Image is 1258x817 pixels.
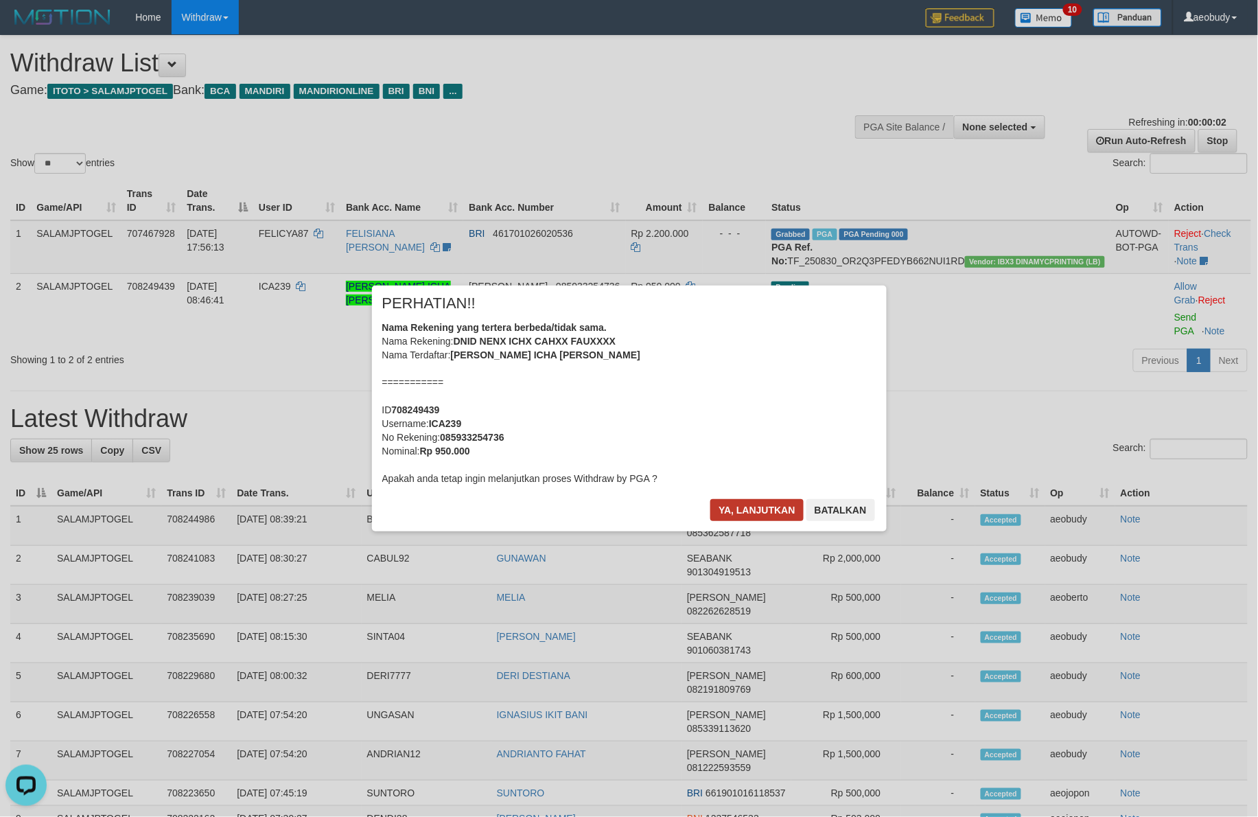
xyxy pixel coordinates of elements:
button: Ya, lanjutkan [710,499,804,521]
b: ICA239 [429,418,461,429]
b: [PERSON_NAME] ICHA [PERSON_NAME] [451,349,640,360]
button: Batalkan [806,499,875,521]
button: Open LiveChat chat widget [5,5,47,47]
span: PERHATIAN!! [382,297,476,310]
b: 708249439 [392,404,440,415]
div: Nama Rekening: Nama Terdaftar: =========== ID Username: No Rekening: Nominal: Apakah anda tetap i... [382,321,876,485]
b: Rp 950.000 [420,446,470,457]
b: DNID NENX ICHX CAHXX FAUXXXX [454,336,616,347]
b: Nama Rekening yang tertera berbeda/tidak sama. [382,322,607,333]
b: 085933254736 [440,432,504,443]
